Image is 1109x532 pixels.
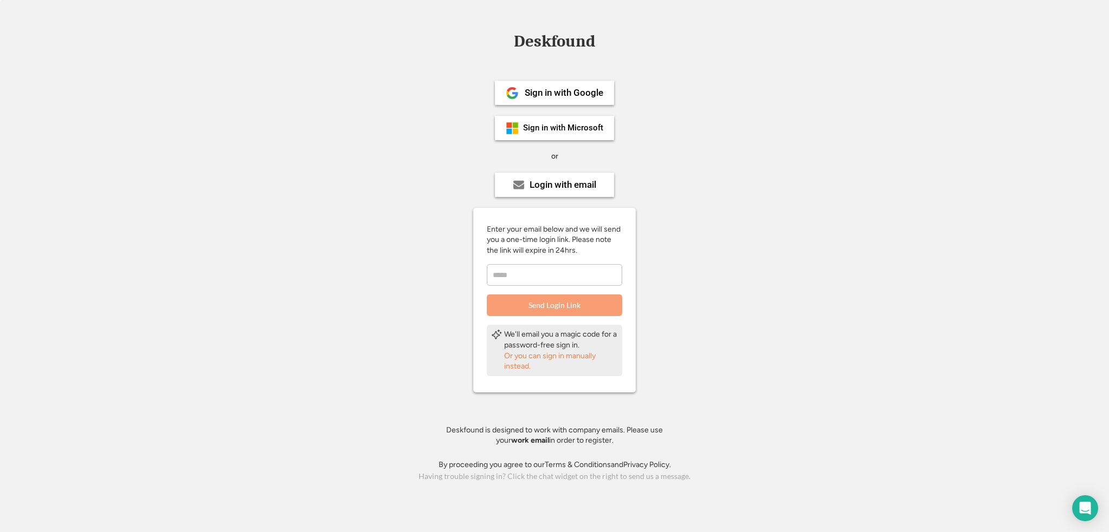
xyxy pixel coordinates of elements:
img: ms-symbollockup_mssymbol_19.png [506,122,519,135]
button: Send Login Link [487,294,622,316]
div: We'll email you a magic code for a password-free sign in. [504,329,618,350]
div: Sign in with Google [525,88,603,97]
div: Enter your email below and we will send you a one-time login link. Please note the link will expi... [487,224,622,256]
a: Privacy Policy. [623,460,671,469]
img: 1024px-Google__G__Logo.svg.png [506,87,519,100]
div: Or you can sign in manually instead. [504,351,618,372]
div: Sign in with Microsoft [523,124,603,132]
a: Terms & Conditions [545,460,611,469]
div: By proceeding you agree to our and [439,459,671,470]
div: Deskfound [508,33,601,50]
div: Login with email [530,180,596,189]
strong: work email [511,436,549,445]
div: or [551,151,558,162]
div: Deskfound is designed to work with company emails. Please use your in order to register. [433,425,676,446]
div: Open Intercom Messenger [1072,495,1098,521]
